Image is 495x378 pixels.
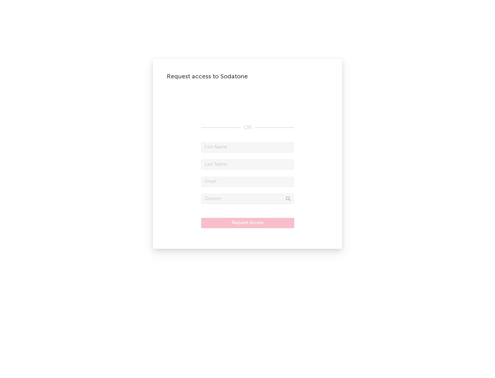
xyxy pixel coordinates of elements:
input: First Name [201,142,294,153]
div: Request access to Sodatone [167,73,328,81]
input: Division [201,194,294,204]
input: Last Name [201,159,294,170]
input: Email [201,177,294,187]
button: Request Access [201,218,294,228]
div: OR [201,124,294,132]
